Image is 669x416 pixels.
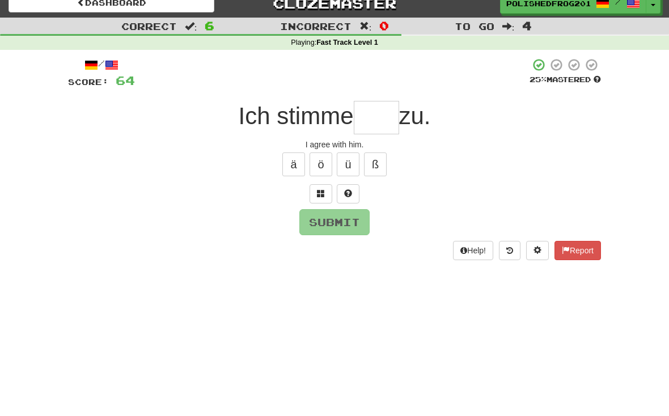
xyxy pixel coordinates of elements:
[379,19,389,32] span: 0
[238,103,353,129] span: Ich stimme
[68,77,109,87] span: Score:
[399,103,431,129] span: zu.
[337,152,359,176] button: ü
[502,22,515,31] span: :
[554,241,601,260] button: Report
[310,152,332,176] button: ö
[316,39,378,46] strong: Fast Track Level 1
[359,22,372,31] span: :
[364,152,387,176] button: ß
[530,75,601,85] div: Mastered
[185,22,197,31] span: :
[282,152,305,176] button: ä
[299,209,370,235] button: Submit
[280,20,352,32] span: Incorrect
[310,184,332,203] button: Switch sentence to multiple choice alt+p
[522,19,532,32] span: 4
[205,19,214,32] span: 6
[337,184,359,203] button: Single letter hint - you only get 1 per sentence and score half the points! alt+h
[68,58,135,72] div: /
[68,139,601,150] div: I agree with him.
[455,20,494,32] span: To go
[453,241,493,260] button: Help!
[530,75,547,84] span: 25 %
[499,241,520,260] button: Round history (alt+y)
[121,20,177,32] span: Correct
[116,73,135,87] span: 64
